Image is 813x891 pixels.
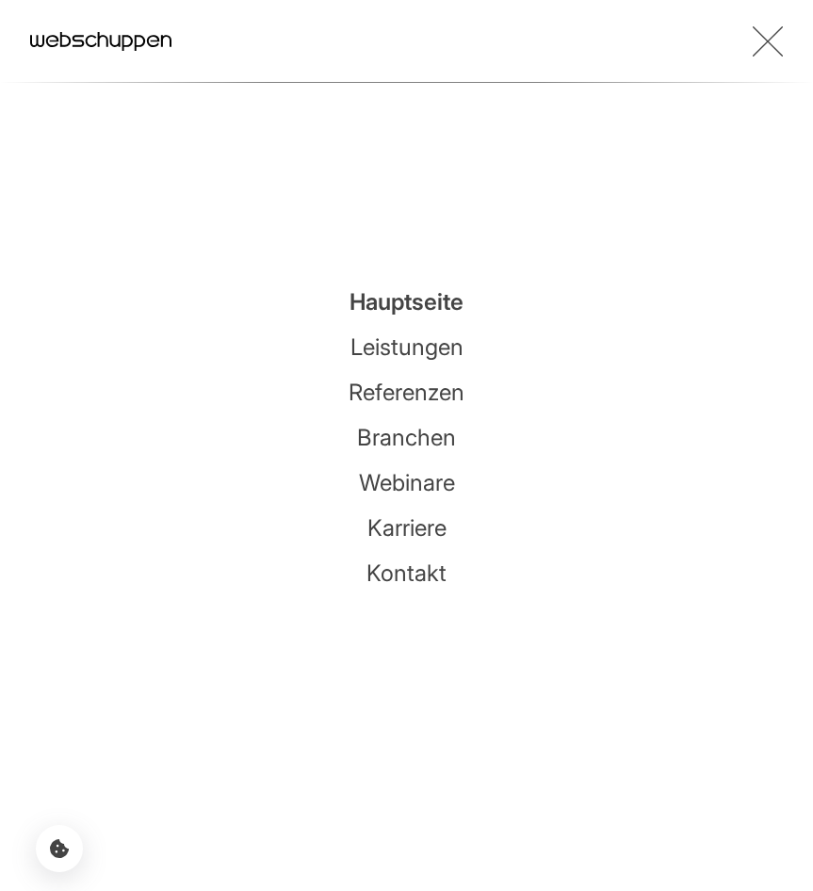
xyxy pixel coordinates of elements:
[30,27,171,56] a: Hauptseite besuchen
[359,469,455,496] a: Webinare
[407,23,784,60] button: Toggle Menu
[367,514,447,542] a: Karriere
[350,333,463,361] a: Leistungen
[350,288,463,316] a: Hauptseite
[366,559,447,587] a: Kontakt
[349,379,464,406] a: Referenzen
[36,825,83,872] button: Cookie-Einstellungen öffnen
[357,424,456,451] a: Branchen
